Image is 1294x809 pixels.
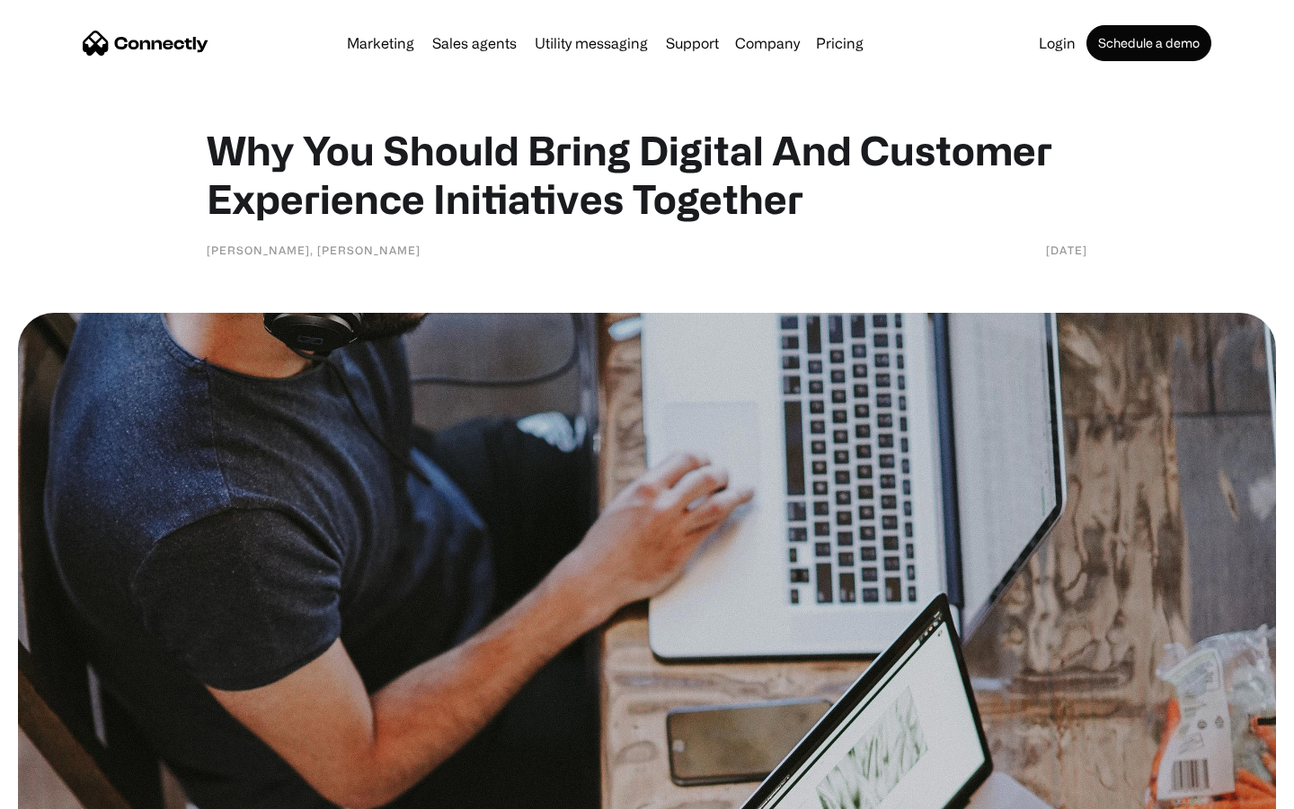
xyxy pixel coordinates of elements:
[809,36,871,50] a: Pricing
[207,126,1087,223] h1: Why You Should Bring Digital And Customer Experience Initiatives Together
[36,778,108,803] ul: Language list
[425,36,524,50] a: Sales agents
[1032,36,1083,50] a: Login
[18,778,108,803] aside: Language selected: English
[659,36,726,50] a: Support
[207,241,421,259] div: [PERSON_NAME], [PERSON_NAME]
[340,36,421,50] a: Marketing
[735,31,800,56] div: Company
[1046,241,1087,259] div: [DATE]
[527,36,655,50] a: Utility messaging
[1086,25,1211,61] a: Schedule a demo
